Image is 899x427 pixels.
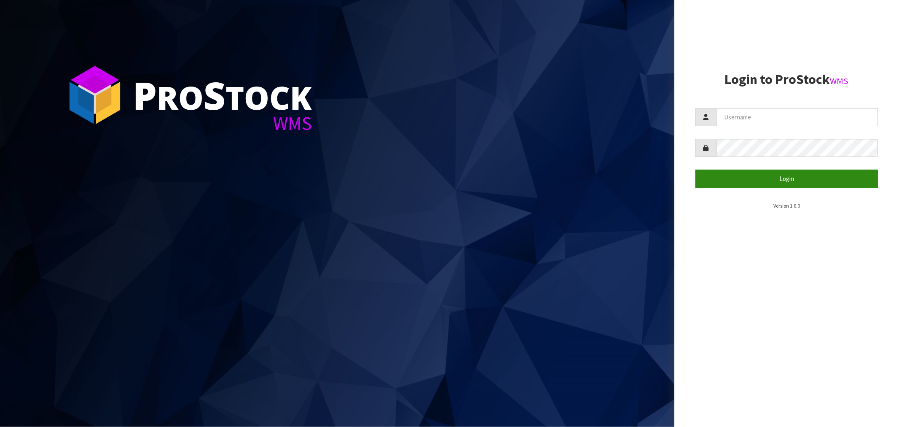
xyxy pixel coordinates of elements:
span: P [133,69,157,121]
div: ro tock [133,76,312,114]
span: S [204,69,225,121]
small: WMS [830,76,848,86]
small: Version 1.0.0 [773,203,800,209]
h2: Login to ProStock [695,72,878,87]
input: Username [717,108,878,126]
button: Login [695,170,878,188]
div: WMS [133,114,312,133]
img: ProStock Cube [63,63,126,127]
